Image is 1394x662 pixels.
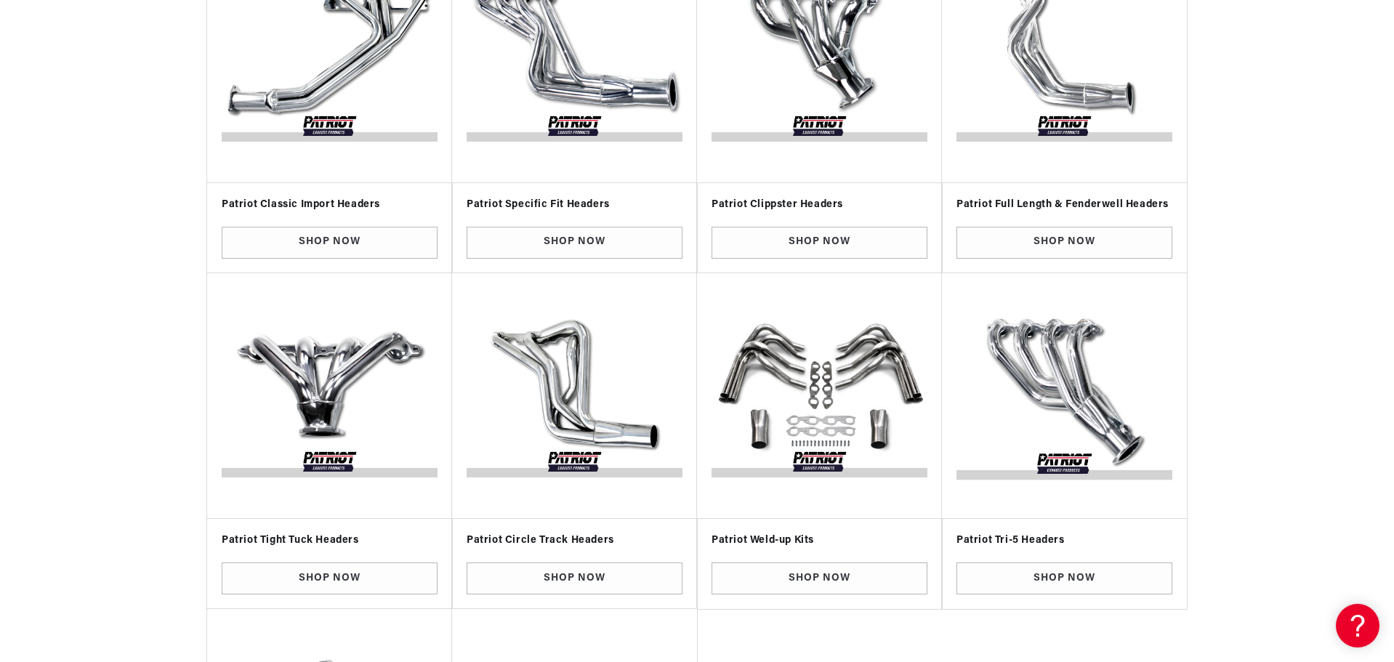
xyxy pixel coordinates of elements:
a: Shop Now [467,227,682,259]
h3: Patriot Clippster Headers [712,198,927,212]
a: Shop Now [956,227,1172,259]
h3: Patriot Tri-5 Headers [956,533,1172,548]
a: Shop Now [712,562,927,595]
h3: Patriot Classic Import Headers [222,198,438,212]
a: Shop Now [222,227,438,259]
h3: Patriot Full Length & Fenderwell Headers [956,198,1172,212]
img: Patriot-Tri-5-Headers-v1588104179567.jpg [954,285,1176,507]
img: Patriot-Circle-Track-Headers-v1588104147736.jpg [467,288,682,504]
h3: Patriot Weld-up Kits [712,533,927,548]
h3: Patriot Tight Tuck Headers [222,533,438,548]
h3: Patriot Circle Track Headers [467,533,682,548]
a: Shop Now [712,227,927,259]
a: Shop Now [222,562,438,595]
img: Patriot-Weld-Up-Kit-Headers-v1588626840666.jpg [712,288,927,504]
a: Shop Now [956,562,1172,595]
img: Patriot-Tight-Tuck-Headers-v1588104139546.jpg [222,288,438,504]
a: Shop Now [467,562,682,595]
h3: Patriot Specific Fit Headers [467,198,682,212]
